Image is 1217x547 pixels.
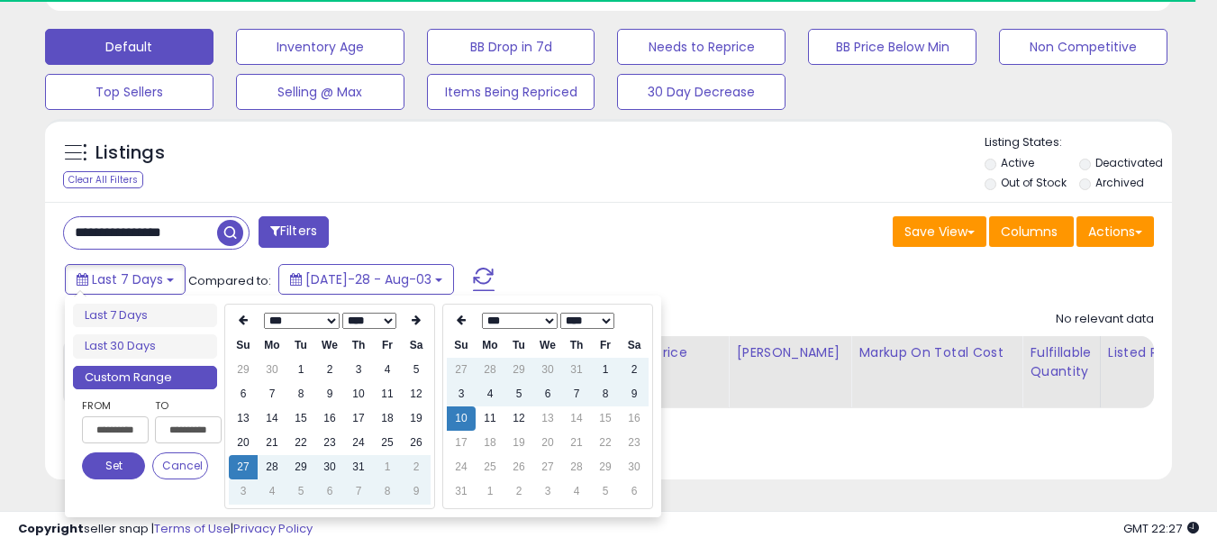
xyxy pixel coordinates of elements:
[427,74,595,110] button: Items Being Repriced
[858,343,1014,362] div: Markup on Total Cost
[476,479,504,504] td: 1
[373,358,402,382] td: 4
[620,333,649,358] th: Sa
[63,171,143,188] div: Clear All Filters
[533,479,562,504] td: 3
[73,366,217,390] li: Custom Range
[236,29,404,65] button: Inventory Age
[1123,520,1199,537] span: 2025-08-11 22:27 GMT
[447,406,476,431] td: 10
[1095,155,1163,170] label: Deactivated
[591,333,620,358] th: Fr
[373,382,402,406] td: 11
[305,270,431,288] span: [DATE]-28 - Aug-03
[286,455,315,479] td: 29
[620,455,649,479] td: 30
[427,29,595,65] button: BB Drop in 7d
[533,333,562,358] th: We
[628,343,721,362] div: Min Price
[447,358,476,382] td: 27
[258,358,286,382] td: 30
[315,479,344,504] td: 6
[504,431,533,455] td: 19
[1030,343,1092,381] div: Fulfillable Quantity
[152,452,208,479] button: Cancel
[229,455,258,479] td: 27
[562,358,591,382] td: 31
[258,406,286,431] td: 14
[620,479,649,504] td: 6
[1001,223,1058,241] span: Columns
[286,358,315,382] td: 1
[447,455,476,479] td: 24
[591,455,620,479] td: 29
[373,479,402,504] td: 8
[258,479,286,504] td: 4
[476,333,504,358] th: Mo
[258,382,286,406] td: 7
[476,358,504,382] td: 28
[315,382,344,406] td: 9
[286,333,315,358] th: Tu
[808,29,976,65] button: BB Price Below Min
[562,431,591,455] td: 21
[504,382,533,406] td: 5
[229,382,258,406] td: 6
[533,455,562,479] td: 27
[82,452,145,479] button: Set
[591,406,620,431] td: 15
[533,431,562,455] td: 20
[258,431,286,455] td: 21
[1056,311,1154,328] div: No relevant data
[229,406,258,431] td: 13
[315,455,344,479] td: 30
[447,431,476,455] td: 17
[476,406,504,431] td: 11
[447,333,476,358] th: Su
[533,382,562,406] td: 6
[286,382,315,406] td: 8
[229,358,258,382] td: 29
[504,333,533,358] th: Tu
[999,29,1167,65] button: Non Competitive
[504,406,533,431] td: 12
[476,431,504,455] td: 18
[504,358,533,382] td: 29
[286,479,315,504] td: 5
[344,406,373,431] td: 17
[591,358,620,382] td: 1
[402,479,431,504] td: 9
[562,382,591,406] td: 7
[447,479,476,504] td: 31
[620,431,649,455] td: 23
[504,479,533,504] td: 2
[402,358,431,382] td: 5
[1001,155,1034,170] label: Active
[893,216,986,247] button: Save View
[591,431,620,455] td: 22
[65,264,186,295] button: Last 7 Days
[591,479,620,504] td: 5
[620,358,649,382] td: 2
[344,431,373,455] td: 24
[278,264,454,295] button: [DATE]-28 - Aug-03
[188,272,271,289] span: Compared to:
[447,382,476,406] td: 3
[736,343,843,362] div: [PERSON_NAME]
[533,358,562,382] td: 30
[591,382,620,406] td: 8
[154,520,231,537] a: Terms of Use
[82,397,145,415] label: From
[236,74,404,110] button: Selling @ Max
[562,479,591,504] td: 4
[258,455,286,479] td: 28
[402,333,431,358] th: Sa
[617,29,786,65] button: Needs to Reprice
[73,304,217,328] li: Last 7 Days
[1095,175,1144,190] label: Archived
[315,406,344,431] td: 16
[229,333,258,358] th: Su
[344,455,373,479] td: 31
[344,479,373,504] td: 7
[504,455,533,479] td: 26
